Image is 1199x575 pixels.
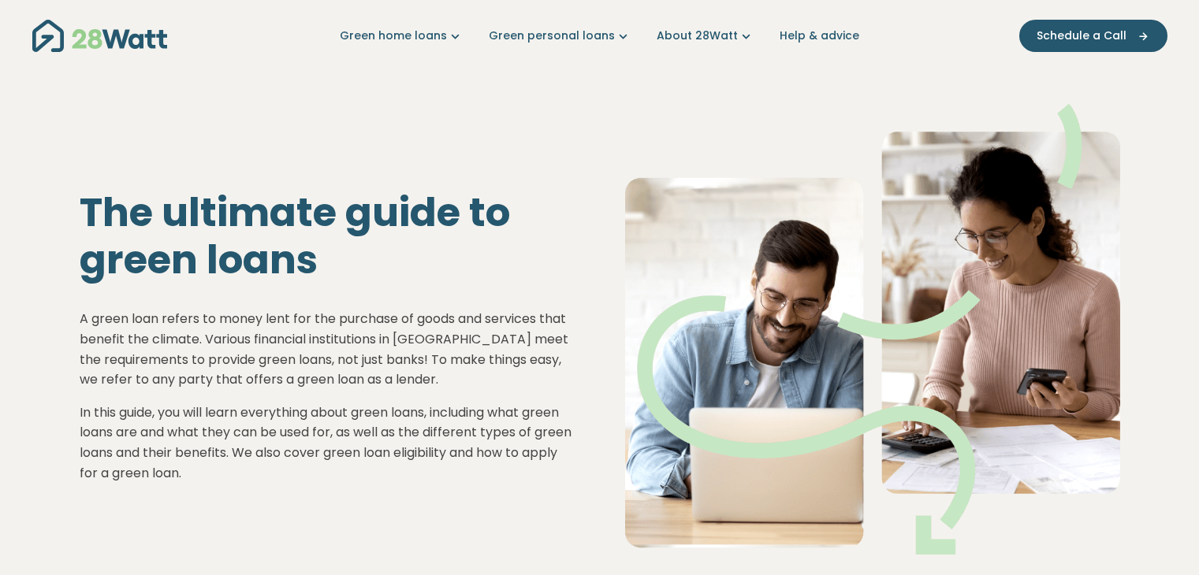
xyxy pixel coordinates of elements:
h1: The ultimate guide to green loans [80,189,575,284]
button: Schedule a Call [1019,20,1167,52]
img: 28Watt [32,20,167,52]
span: Schedule a Call [1037,28,1126,44]
a: Green home loans [340,28,464,44]
a: Green personal loans [489,28,631,44]
p: In this guide, you will learn everything about green loans, including what green loans are and wh... [80,402,575,483]
a: Help & advice [780,28,859,44]
nav: Main navigation [32,16,1167,56]
a: About 28Watt [657,28,754,44]
p: A green loan refers to money lent for the purchase of goods and services that benefit the climate... [80,309,575,389]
